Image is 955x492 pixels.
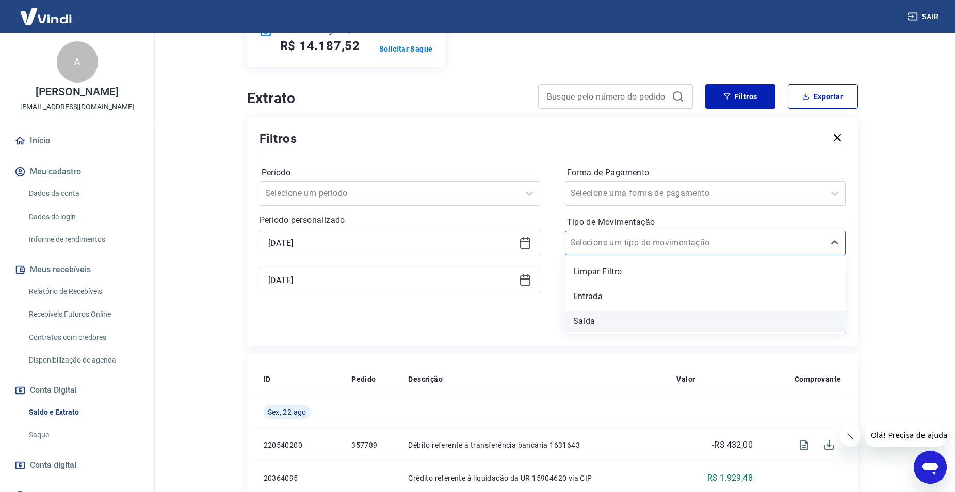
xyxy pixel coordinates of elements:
div: Entrada [565,286,846,307]
span: Conta digital [30,458,76,472]
span: Olá! Precisa de ajuda? [6,7,87,15]
div: A [57,41,98,83]
button: Conta Digital [12,379,142,402]
input: Data inicial [268,235,515,251]
input: Busque pelo número do pedido [547,89,668,104]
p: Comprovante [795,374,841,384]
div: Limpar Filtro [565,261,846,282]
span: Sex, 22 ago [268,407,306,417]
button: Meus recebíveis [12,258,142,281]
input: Data final [268,272,515,288]
div: Saída [565,311,846,332]
p: [PERSON_NAME] [36,87,118,97]
p: ID [264,374,271,384]
button: Exportar [788,84,858,109]
p: [EMAIL_ADDRESS][DOMAIN_NAME] [20,102,134,112]
span: Download [817,433,841,457]
span: Visualizar [792,433,817,457]
p: -R$ 432,00 [712,439,753,451]
h5: R$ 14.187,52 [280,38,361,54]
iframe: Botão para abrir a janela de mensagens [914,451,947,484]
a: Informe de rendimentos [25,229,142,250]
iframe: Fechar mensagem [840,426,861,447]
label: Período [262,167,538,179]
p: Pedido [351,374,376,384]
h5: Filtros [260,130,298,147]
a: Dados de login [25,206,142,227]
p: Crédito referente à liquidação da UR 15904620 via CIP [408,473,660,483]
iframe: Mensagem da empresa [865,424,947,447]
a: Dados da conta [25,183,142,204]
a: Saldo e Extrato [25,402,142,423]
p: 20364095 [264,473,335,483]
p: 220540200 [264,440,335,450]
p: Valor [676,374,695,384]
button: Filtros [705,84,775,109]
p: R$ 1.929,48 [707,472,753,484]
label: Forma de Pagamento [567,167,844,179]
a: Início [12,129,142,152]
a: Recebíveis Futuros Online [25,304,142,325]
p: 357789 [351,440,392,450]
a: Contratos com credores [25,327,142,348]
a: Disponibilização de agenda [25,350,142,371]
button: Sair [905,7,943,26]
p: Débito referente à transferência bancária 1631643 [408,440,660,450]
a: Saque [25,424,142,446]
h4: Extrato [247,88,526,109]
a: Conta digital [12,454,142,477]
p: Período personalizado [260,214,540,226]
p: Descrição [408,374,443,384]
label: Tipo de Movimentação [567,216,844,228]
a: Relatório de Recebíveis [25,281,142,302]
button: Meu cadastro [12,160,142,183]
img: Vindi [12,1,79,32]
a: Solicitar Saque [379,44,433,54]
